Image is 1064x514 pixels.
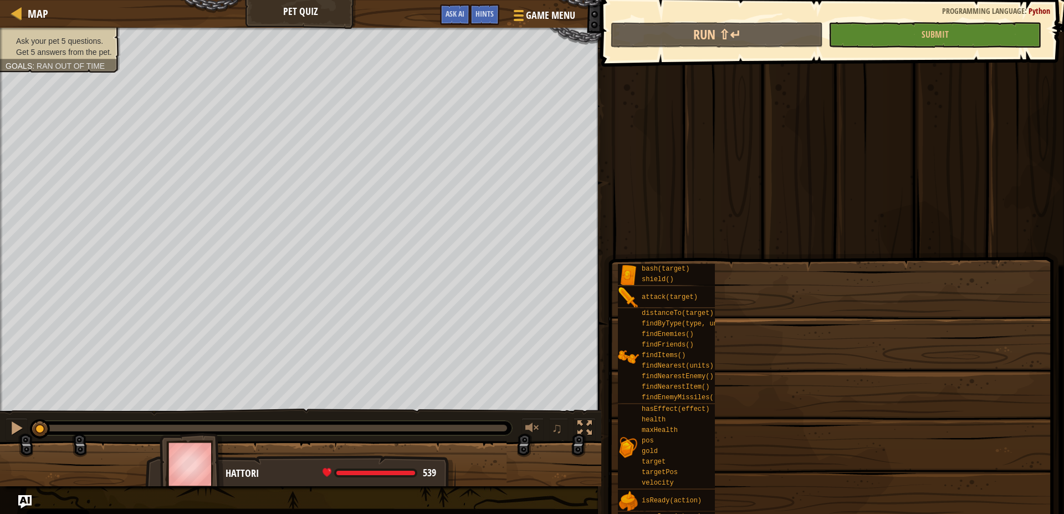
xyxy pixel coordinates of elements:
[642,447,658,455] span: gold
[16,37,103,45] span: Ask your pet 5 questions.
[28,6,48,21] span: Map
[642,330,694,338] span: findEnemies()
[642,373,714,380] span: findNearestEnemy()
[828,22,1041,48] button: Submit
[526,8,575,23] span: Game Menu
[642,320,734,328] span: findByType(type, units)
[642,416,666,424] span: health
[942,6,1025,16] span: Programming language
[642,426,678,434] span: maxHealth
[440,4,470,25] button: Ask AI
[505,4,582,30] button: Game Menu
[642,341,694,349] span: findFriends()
[611,22,823,48] button: Run ⇧↵
[642,383,709,391] span: findNearestItem()
[1025,6,1029,16] span: :
[18,495,32,508] button: Ask AI
[22,6,48,21] a: Map
[1029,6,1050,16] span: Python
[446,8,464,19] span: Ask AI
[6,47,112,58] li: Get 5 answers from the pet.
[574,418,596,441] button: Toggle fullscreen
[6,62,32,70] span: Goals
[642,265,689,273] span: bash(target)
[618,287,639,308] img: portrait.png
[549,418,568,441] button: ♫
[642,469,678,476] span: targetPos
[37,62,105,70] span: Ran out of time
[642,405,709,413] span: hasEffect(effect)
[323,468,436,478] div: health: 539 / 539
[642,293,698,301] span: attack(target)
[618,437,639,458] img: portrait.png
[642,276,674,283] span: shield()
[642,309,714,317] span: distanceTo(target)
[32,62,37,70] span: :
[642,437,654,445] span: pos
[226,466,444,481] div: Hattori
[922,28,949,40] span: Submit
[642,352,686,359] span: findItems()
[642,394,718,401] span: findEnemyMissiles()
[160,433,224,495] img: thang_avatar_frame.png
[642,458,666,466] span: target
[642,362,714,370] span: findNearest(units)
[475,8,494,19] span: Hints
[642,479,674,487] span: velocity
[618,491,639,512] img: portrait.png
[521,418,544,441] button: Adjust volume
[642,497,702,505] span: isReady(action)
[423,466,436,480] span: 539
[16,48,112,57] span: Get 5 answers from the pet.
[551,420,562,436] span: ♫
[618,347,639,368] img: portrait.png
[6,35,112,47] li: Ask your pet 5 questions.
[618,265,639,286] img: portrait.png
[6,418,28,441] button: Ctrl + P: Pause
